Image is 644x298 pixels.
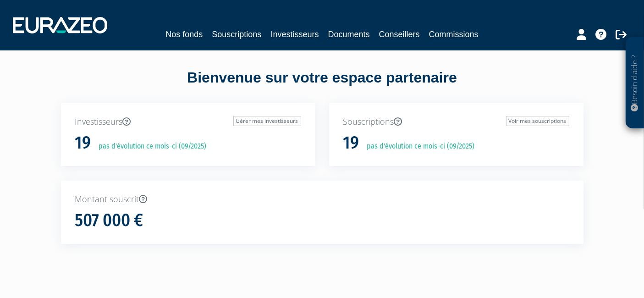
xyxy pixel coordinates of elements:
[75,193,569,205] p: Montant souscrit
[13,17,107,33] img: 1732889491-logotype_eurazeo_blanc_rvb.png
[343,116,569,128] p: Souscriptions
[270,28,319,41] a: Investisseurs
[93,141,207,152] p: pas d'évolution ce mois-ci (09/2025)
[379,28,420,41] a: Conseillers
[361,141,475,152] p: pas d'évolution ce mois-ci (09/2025)
[343,133,359,153] h1: 19
[75,116,301,128] p: Investisseurs
[212,28,261,41] a: Souscriptions
[233,116,301,126] a: Gérer mes investisseurs
[54,67,590,103] div: Bienvenue sur votre espace partenaire
[506,116,569,126] a: Voir mes souscriptions
[429,28,479,41] a: Commissions
[328,28,370,41] a: Documents
[75,211,143,230] h1: 507 000 €
[165,28,203,41] a: Nos fonds
[630,42,640,124] p: Besoin d'aide ?
[75,133,91,153] h1: 19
